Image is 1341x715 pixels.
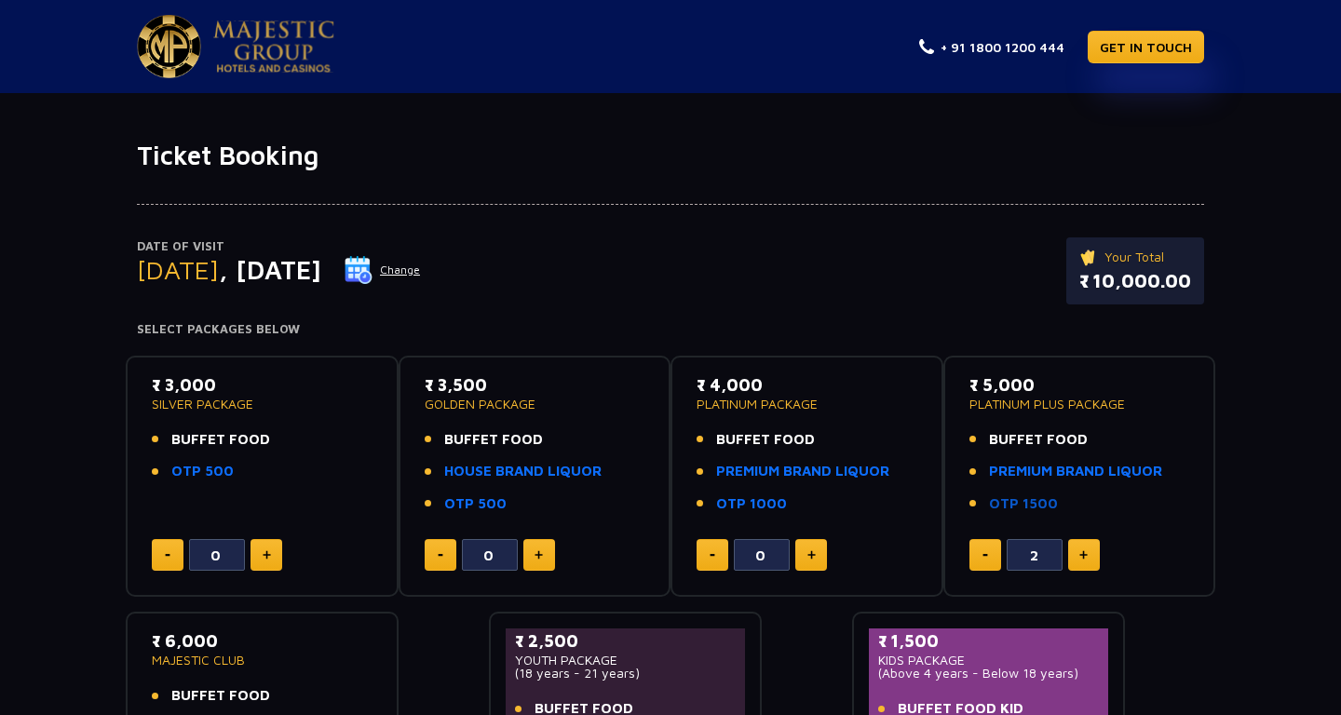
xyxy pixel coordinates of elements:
img: minus [165,554,170,557]
h4: Select Packages Below [137,322,1204,337]
img: ticket [1079,247,1099,267]
span: , [DATE] [219,254,321,285]
img: plus [535,550,543,560]
img: Majestic Pride [213,20,334,73]
p: GOLDEN PACKAGE [425,398,645,411]
img: Majestic Pride [137,15,201,78]
p: ₹ 1,500 [878,628,1099,654]
p: ₹ 6,000 [152,628,372,654]
p: (18 years - 21 years) [515,667,736,680]
img: minus [438,554,443,557]
span: BUFFET FOOD [171,429,270,451]
p: YOUTH PACKAGE [515,654,736,667]
a: OTP 500 [171,461,234,482]
p: KIDS PACKAGE [878,654,1099,667]
p: ₹ 3,000 [152,372,372,398]
img: plus [807,550,816,560]
p: Your Total [1079,247,1191,267]
a: OTP 1500 [989,493,1058,515]
p: MAJESTIC CLUB [152,654,372,667]
span: BUFFET FOOD [989,429,1088,451]
a: PREMIUM BRAND LIQUOR [989,461,1162,482]
img: minus [982,554,988,557]
p: ₹ 2,500 [515,628,736,654]
p: Date of Visit [137,237,421,256]
a: + 91 1800 1200 444 [919,37,1064,57]
p: ₹ 10,000.00 [1079,267,1191,295]
a: GET IN TOUCH [1088,31,1204,63]
p: PLATINUM PACKAGE [697,398,917,411]
span: BUFFET FOOD [716,429,815,451]
p: PLATINUM PLUS PACKAGE [969,398,1190,411]
img: plus [263,550,271,560]
p: SILVER PACKAGE [152,398,372,411]
span: BUFFET FOOD [171,685,270,707]
h1: Ticket Booking [137,140,1204,171]
p: (Above 4 years - Below 18 years) [878,667,1099,680]
a: OTP 1000 [716,493,787,515]
button: Change [344,255,421,285]
p: ₹ 3,500 [425,372,645,398]
p: ₹ 5,000 [969,372,1190,398]
img: plus [1079,550,1088,560]
p: ₹ 4,000 [697,372,917,398]
span: BUFFET FOOD [444,429,543,451]
a: OTP 500 [444,493,507,515]
a: PREMIUM BRAND LIQUOR [716,461,889,482]
img: minus [710,554,715,557]
a: HOUSE BRAND LIQUOR [444,461,602,482]
span: [DATE] [137,254,219,285]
